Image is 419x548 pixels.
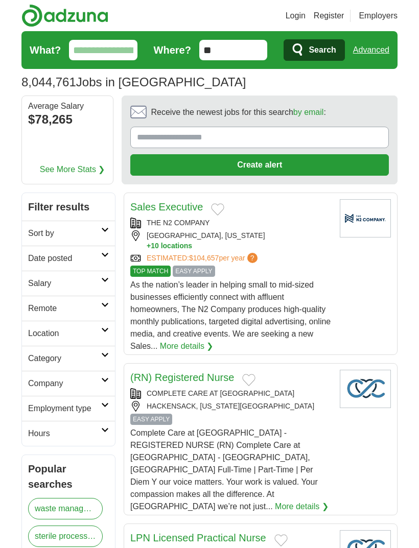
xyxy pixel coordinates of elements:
[28,498,103,519] a: waste management
[130,414,172,425] span: EASY APPLY
[293,108,324,116] a: by email
[28,327,101,340] h2: Location
[28,277,101,290] h2: Salary
[147,241,332,251] button: +10 locations
[173,266,215,277] span: EASY APPLY
[22,396,115,421] a: Employment type
[21,4,108,27] img: Adzuna logo
[274,534,288,546] button: Add to favorite jobs
[340,199,391,237] img: Company logo
[28,377,101,390] h2: Company
[247,253,258,263] span: ?
[353,40,389,60] a: Advanced
[22,193,115,221] h2: Filter results
[130,532,266,543] a: LPN Licensed Practical Nurse
[211,203,224,216] button: Add to favorite jobs
[28,227,101,240] h2: Sort by
[314,10,344,22] a: Register
[28,252,101,265] h2: Date posted
[22,246,115,271] a: Date posted
[309,40,336,60] span: Search
[28,526,103,547] a: sterile processing technician
[130,154,389,176] button: Create alert
[147,253,260,264] a: ESTIMATED:$104,657per year?
[28,352,101,365] h2: Category
[28,461,109,492] h2: Popular searches
[22,296,115,321] a: Remote
[22,221,115,246] a: Sort by
[130,266,171,277] span: TOP MATCH
[189,254,219,262] span: $104,657
[130,218,332,228] div: THE N2 COMPANY
[154,42,191,58] label: Where?
[130,428,318,511] span: Complete Care at [GEOGRAPHIC_DATA] - REGISTERED NURSE (RN) Complete Care at [GEOGRAPHIC_DATA] - [...
[21,73,76,91] span: 8,044,761
[28,102,107,110] div: Average Salary
[22,371,115,396] a: Company
[286,10,306,22] a: Login
[359,10,398,22] a: Employers
[130,230,332,251] div: [GEOGRAPHIC_DATA], [US_STATE]
[130,280,331,350] span: As the nation’s leader in helping small to mid-sized businesses efficiently connect with affluent...
[28,402,101,415] h2: Employment type
[242,374,255,386] button: Add to favorite jobs
[130,201,203,212] a: Sales Executive
[340,370,391,408] img: Company logo
[28,427,101,440] h2: Hours
[22,346,115,371] a: Category
[147,241,151,251] span: +
[40,163,105,176] a: See More Stats ❯
[275,501,329,513] a: More details ❯
[28,302,101,315] h2: Remote
[130,388,332,399] div: COMPLETE CARE AT [GEOGRAPHIC_DATA]
[28,110,107,129] div: $78,265
[284,39,344,61] button: Search
[22,421,115,446] a: Hours
[22,271,115,296] a: Salary
[130,372,234,383] a: (RN) Registered Nurse
[130,401,332,412] div: HACKENSACK, [US_STATE][GEOGRAPHIC_DATA]
[22,321,115,346] a: Location
[30,42,61,58] label: What?
[21,75,246,89] h1: Jobs in [GEOGRAPHIC_DATA]
[151,106,325,118] span: Receive the newest jobs for this search :
[160,340,214,352] a: More details ❯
